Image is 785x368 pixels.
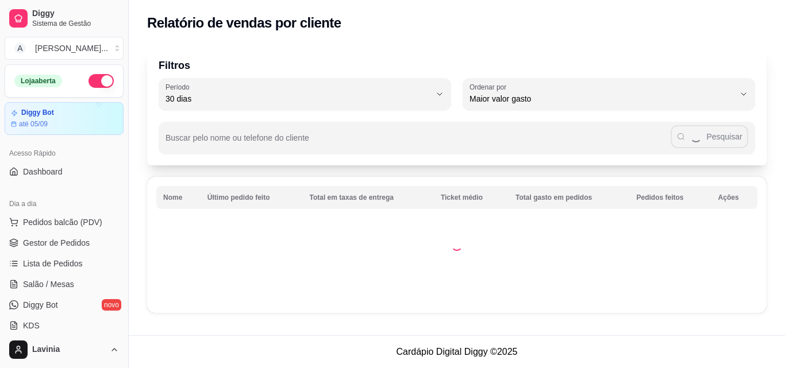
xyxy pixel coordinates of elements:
span: Gestor de Pedidos [23,237,90,249]
div: [PERSON_NAME] ... [35,42,108,54]
button: Pedidos balcão (PDV) [5,213,124,231]
a: Dashboard [5,162,124,181]
a: Gestor de Pedidos [5,234,124,252]
div: Loading [451,239,463,251]
span: Maior valor gasto [470,93,734,104]
button: Select a team [5,37,124,60]
span: Pedidos balcão (PDV) [23,216,102,228]
button: Ordenar porMaior valor gasto [463,78,755,110]
span: 30 dias [166,93,430,104]
p: Filtros [159,57,755,73]
a: DiggySistema de Gestão [5,5,124,32]
span: Diggy Bot [23,299,58,311]
h2: Relatório de vendas por cliente [147,14,341,32]
label: Ordenar por [470,82,510,92]
span: Lavinia [32,344,105,355]
span: Diggy [32,9,119,19]
article: Diggy Bot [21,109,54,117]
a: Diggy Botaté 05/09 [5,102,124,135]
button: Lavinia [5,336,124,363]
a: Lista de Pedidos [5,254,124,273]
span: KDS [23,320,40,331]
div: Loja aberta [14,75,62,87]
span: Salão / Mesas [23,278,74,290]
button: Período30 dias [159,78,451,110]
a: Salão / Mesas [5,275,124,293]
a: KDS [5,316,124,335]
span: Lista de Pedidos [23,258,83,269]
input: Buscar pelo nome ou telefone do cliente [166,137,671,148]
label: Período [166,82,193,92]
div: Acesso Rápido [5,144,124,162]
footer: Cardápio Digital Diggy © 2025 [129,335,785,368]
span: A [14,42,26,54]
span: Sistema de Gestão [32,19,119,28]
article: até 05/09 [19,119,48,129]
a: Diggy Botnovo [5,296,124,314]
button: Alterar Status [88,74,114,88]
div: Dia a dia [5,195,124,213]
span: Dashboard [23,166,63,177]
